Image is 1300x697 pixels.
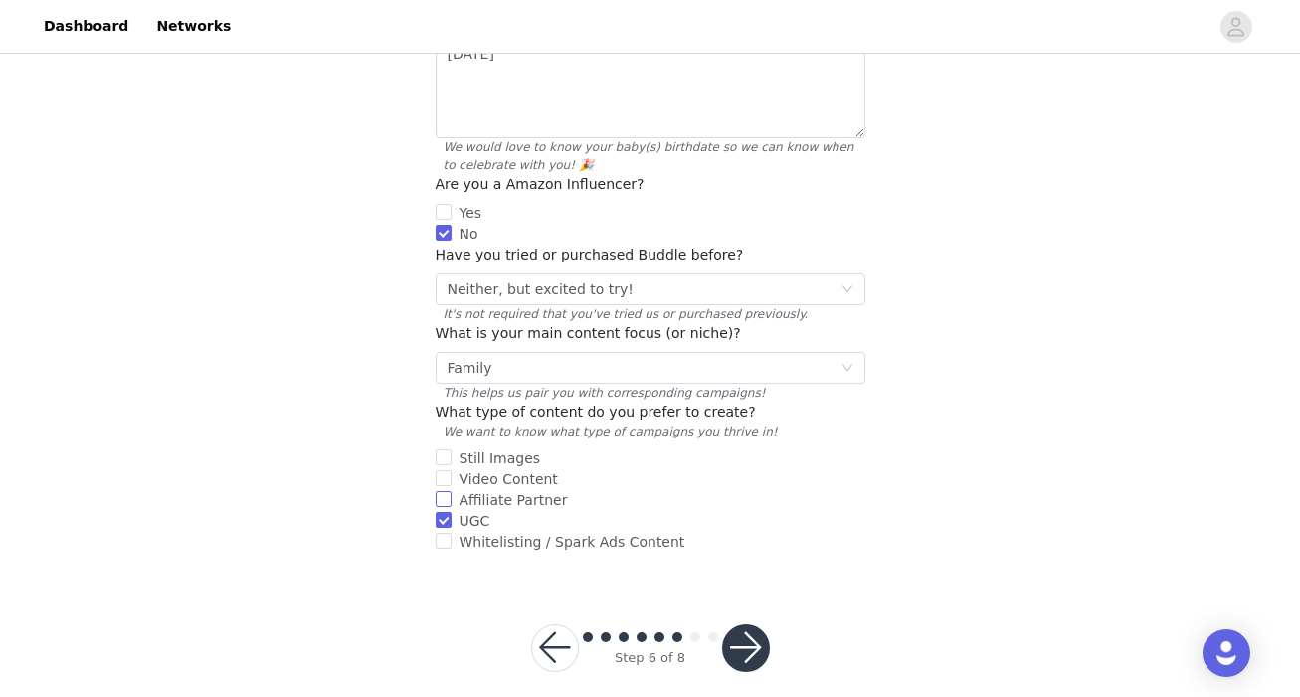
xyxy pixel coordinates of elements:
[436,325,741,341] span: What is your main content focus (or niche)?
[436,138,865,174] span: We would love to know your baby(s) birthdate so we can know when to celebrate with you! 🎉
[436,247,744,262] span: Have you tried or purchased Buddle before?
[452,534,693,550] span: Whitelisting / Spark Ads Content
[452,492,576,508] span: Affiliate Partner
[436,305,865,323] span: It's not required that you've tried us or purchased previously.
[448,274,634,304] div: Neither, but excited to try!
[1226,11,1245,43] div: avatar
[452,513,498,529] span: UGC
[615,648,685,668] div: Step 6 of 8
[436,176,645,192] span: Are you a Amazon Influencer?
[452,471,566,487] span: Video Content
[436,404,756,420] span: What type of content do you prefer to create?
[452,205,490,221] span: Yes
[1203,629,1250,677] div: Open Intercom Messenger
[448,353,492,383] div: Family
[436,423,865,440] span: We want to know what type of campaigns you thrive in!
[144,4,243,49] a: Networks
[841,283,853,297] i: icon: down
[452,450,549,466] span: Still Images
[452,226,486,242] span: No
[841,362,853,376] i: icon: down
[32,4,140,49] a: Dashboard
[436,384,865,402] span: This helps us pair you with corresponding campaigns!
